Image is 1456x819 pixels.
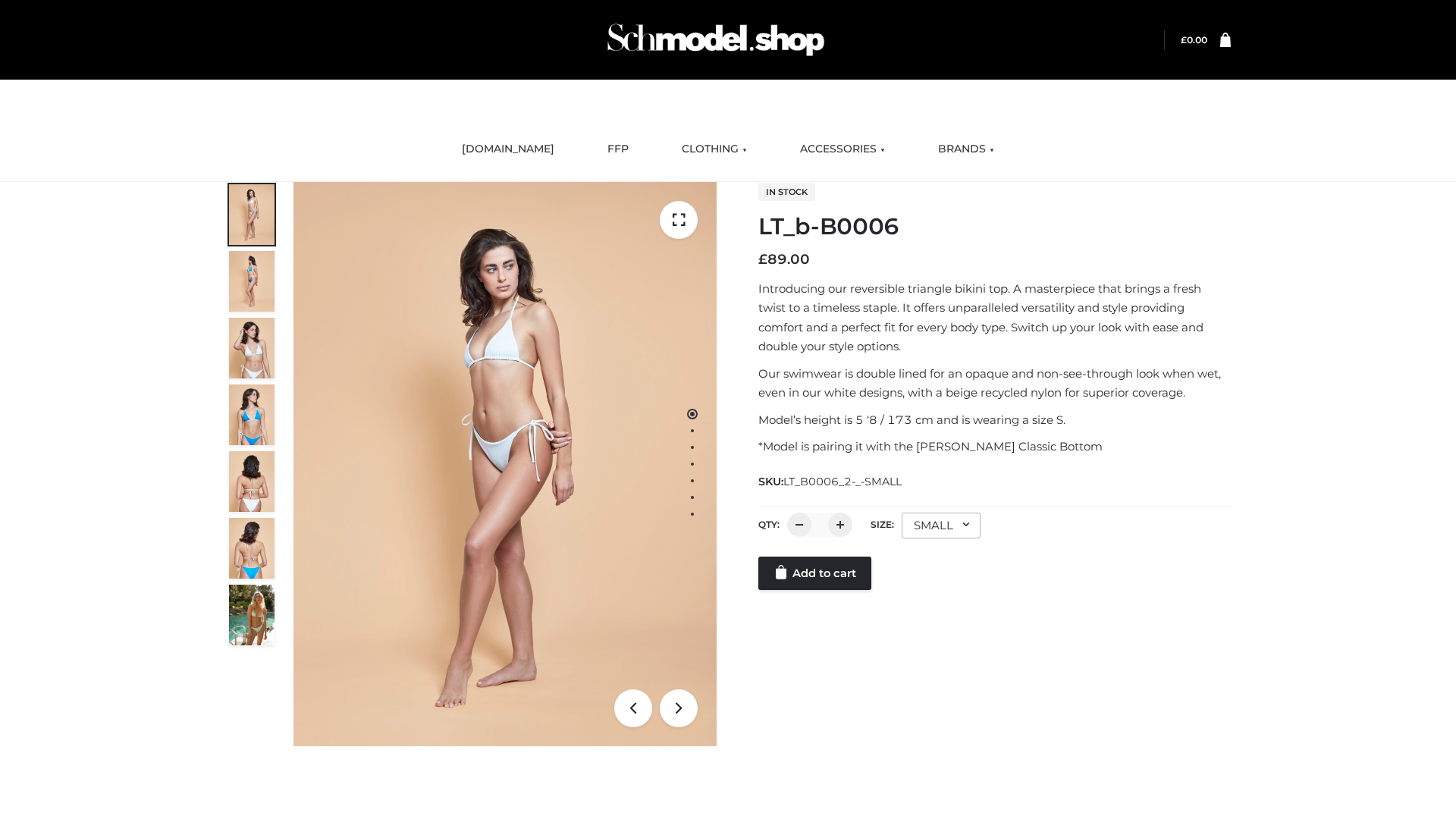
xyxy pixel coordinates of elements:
a: [DOMAIN_NAME] [450,133,566,166]
a: BRANDS [927,133,1006,166]
label: QTY: [758,519,780,530]
span: In stock [758,183,815,201]
p: Introducing our reversible triangle bikini top. A masterpiece that brings a fresh twist to a time... [758,279,1231,356]
div: SMALL [902,513,981,538]
img: ArielClassicBikiniTop_CloudNine_AzureSky_OW114ECO_1 [293,182,717,746]
bdi: 0.00 [1181,34,1207,45]
img: ArielClassicBikiniTop_CloudNine_AzureSky_OW114ECO_2-scaled.jpg [229,251,275,312]
p: Our swimwear is double lined for an opaque and non-see-through look when wet, even in our white d... [758,364,1231,403]
p: Model’s height is 5 ‘8 / 173 cm and is wearing a size S. [758,410,1231,430]
span: £ [758,251,767,268]
span: SKU: [758,472,903,491]
img: ArielClassicBikiniTop_CloudNine_AzureSky_OW114ECO_4-scaled.jpg [229,384,275,445]
img: ArielClassicBikiniTop_CloudNine_AzureSky_OW114ECO_7-scaled.jpg [229,451,275,512]
bdi: 89.00 [758,251,810,268]
a: FFP [596,133,640,166]
img: ArielClassicBikiniTop_CloudNine_AzureSky_OW114ECO_1-scaled.jpg [229,184,275,245]
p: *Model is pairing it with the [PERSON_NAME] Classic Bottom [758,437,1231,457]
label: Size: [871,519,894,530]
img: ArielClassicBikiniTop_CloudNine_AzureSky_OW114ECO_3-scaled.jpg [229,318,275,378]
img: Schmodel Admin 964 [602,10,830,70]
a: ACCESSORIES [789,133,896,166]
a: CLOTHING [670,133,758,166]
span: LT_B0006_2-_-SMALL [783,475,902,488]
span: £ [1181,34,1187,45]
img: ArielClassicBikiniTop_CloudNine_AzureSky_OW114ECO_8-scaled.jpg [229,518,275,579]
img: Arieltop_CloudNine_AzureSky2.jpg [229,585,275,645]
a: £0.00 [1181,34,1207,45]
a: Add to cart [758,557,871,590]
h1: LT_b-B0006 [758,213,1231,240]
